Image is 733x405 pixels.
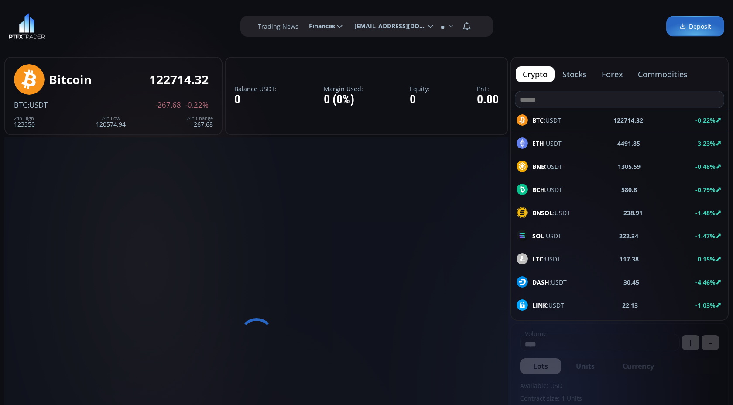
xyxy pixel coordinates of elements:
span: :USDT [532,278,567,287]
div: 24h High [14,116,35,121]
b: 238.91 [623,208,643,217]
div: 24h Low [96,116,126,121]
b: -1.47% [695,232,716,240]
span: [EMAIL_ADDRESS][DOMAIN_NAME] [EMAIL_ADDRESS][DOMAIN_NAME] [348,17,426,35]
button: crypto [516,66,555,82]
span: :USDT [532,162,562,171]
b: 4491.85 [617,139,640,148]
b: -1.03% [695,301,716,309]
b: -1.48% [695,209,716,217]
b: 580.8 [621,185,637,194]
b: -4.46% [695,278,716,286]
button: forex [595,66,630,82]
b: LINK [532,301,547,309]
span: :USDT [532,301,564,310]
img: LOGO [9,13,45,39]
span: :USDT [532,208,570,217]
b: BNB [532,162,545,171]
label: PnL: [477,86,499,92]
div: 123350 [14,116,35,127]
b: 0.15% [698,255,716,263]
span: -0.22% [185,101,209,109]
span: :USDT [27,100,48,110]
div: 0 [234,93,277,106]
b: 22.13 [622,301,638,310]
b: 30.45 [623,278,639,287]
b: -0.79% [695,185,716,194]
b: -3.23% [695,139,716,148]
div: 0 [410,93,430,106]
button: stocks [555,66,594,82]
div: 24h Change [186,116,213,121]
span: :USDT [532,139,562,148]
b: SOL [532,232,544,240]
b: LTC [532,255,543,263]
span: -267.68 [155,101,181,109]
span: Deposit [679,22,711,31]
label: Balance USDT: [234,86,277,92]
div: 0.00 [477,93,499,106]
b: BNSOL [532,209,553,217]
a: Deposit [666,16,724,37]
div: Bitcoin [49,73,92,86]
b: 222.34 [619,231,638,240]
b: 1305.59 [618,162,641,171]
b: -0.48% [695,162,716,171]
span: :USDT [532,185,562,194]
b: BCH [532,185,545,194]
span: BTC [14,100,27,110]
button: commodities [631,66,695,82]
b: 117.38 [620,254,639,264]
span: :USDT [532,254,561,264]
div: 122714.32 [149,73,209,86]
span: :USDT [532,231,562,240]
label: Margin Used: [324,86,363,92]
div: -267.68 [186,116,213,127]
div: 0 (0%) [324,93,363,106]
label: Equity: [410,86,430,92]
b: ETH [532,139,544,148]
span: Finances [303,17,335,35]
b: DASH [532,278,549,286]
label: Trading News [258,22,298,31]
div: 120574.94 [96,116,126,127]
